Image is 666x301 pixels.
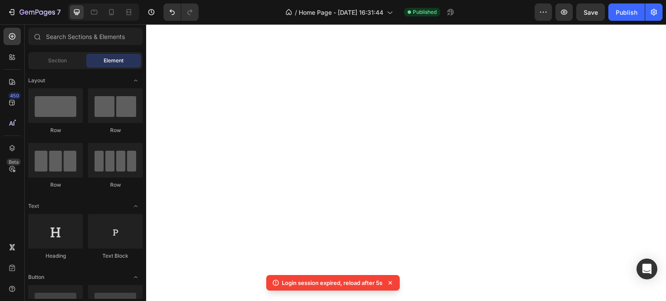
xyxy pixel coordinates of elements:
[88,252,143,260] div: Text Block
[48,57,67,65] span: Section
[576,3,605,21] button: Save
[88,126,143,134] div: Row
[104,57,124,65] span: Element
[28,77,45,84] span: Layout
[88,181,143,189] div: Row
[282,278,382,287] p: Login session expired, reload after 5s
[129,270,143,284] span: Toggle open
[637,259,657,279] div: Open Intercom Messenger
[129,199,143,213] span: Toggle open
[28,252,83,260] div: Heading
[28,202,39,210] span: Text
[163,3,199,21] div: Undo/Redo
[57,7,61,17] p: 7
[608,3,645,21] button: Publish
[413,8,437,16] span: Published
[7,159,21,165] div: Beta
[129,74,143,87] span: Toggle open
[146,24,666,301] iframe: To enrich screen reader interactions, please activate Accessibility in Grammarly extension settings
[3,3,65,21] button: 7
[295,8,297,17] span: /
[616,8,637,17] div: Publish
[28,28,143,45] input: Search Sections & Elements
[28,181,83,189] div: Row
[8,92,21,99] div: 450
[299,8,383,17] span: Home Page - [DATE] 16:31:44
[28,273,44,281] span: Button
[584,9,598,16] span: Save
[28,126,83,134] div: Row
